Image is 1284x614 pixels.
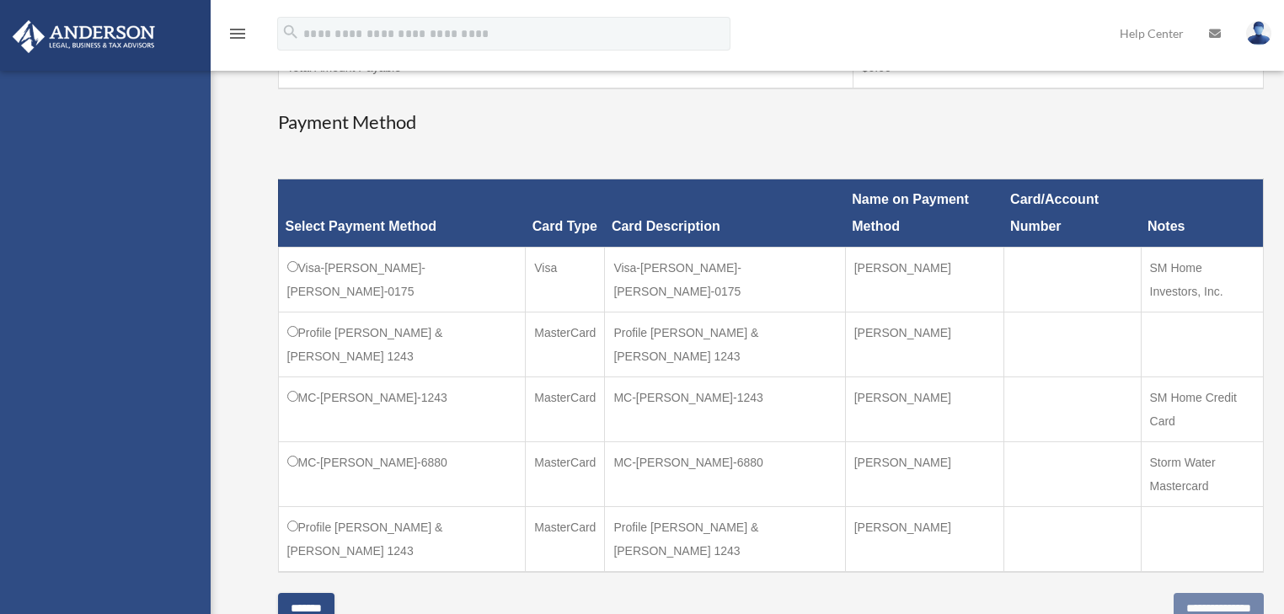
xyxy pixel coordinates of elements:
[278,507,526,573] td: Profile [PERSON_NAME] & [PERSON_NAME] 1243
[1141,248,1263,312] td: SM Home Investors, Inc.
[278,312,526,377] td: Profile [PERSON_NAME] & [PERSON_NAME] 1243
[845,442,1003,507] td: [PERSON_NAME]
[278,377,526,442] td: MC-[PERSON_NAME]-1243
[278,248,526,312] td: Visa-[PERSON_NAME]-[PERSON_NAME]-0175
[605,179,845,248] th: Card Description
[605,312,845,377] td: Profile [PERSON_NAME] & [PERSON_NAME] 1243
[227,29,248,44] a: menu
[845,179,1003,248] th: Name on Payment Method
[278,109,1264,136] h3: Payment Method
[605,507,845,573] td: Profile [PERSON_NAME] & [PERSON_NAME] 1243
[845,507,1003,573] td: [PERSON_NAME]
[845,377,1003,442] td: [PERSON_NAME]
[845,312,1003,377] td: [PERSON_NAME]
[526,179,605,248] th: Card Type
[1003,179,1141,248] th: Card/Account Number
[526,312,605,377] td: MasterCard
[8,20,160,53] img: Anderson Advisors Platinum Portal
[526,507,605,573] td: MasterCard
[845,248,1003,312] td: [PERSON_NAME]
[526,442,605,507] td: MasterCard
[1141,377,1263,442] td: SM Home Credit Card
[1141,442,1263,507] td: Storm Water Mastercard
[605,377,845,442] td: MC-[PERSON_NAME]-1243
[281,23,300,41] i: search
[278,442,526,507] td: MC-[PERSON_NAME]-6880
[605,442,845,507] td: MC-[PERSON_NAME]-6880
[605,248,845,312] td: Visa-[PERSON_NAME]-[PERSON_NAME]-0175
[1246,21,1271,45] img: User Pic
[1141,179,1263,248] th: Notes
[227,24,248,44] i: menu
[526,377,605,442] td: MasterCard
[526,248,605,312] td: Visa
[278,179,526,248] th: Select Payment Method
